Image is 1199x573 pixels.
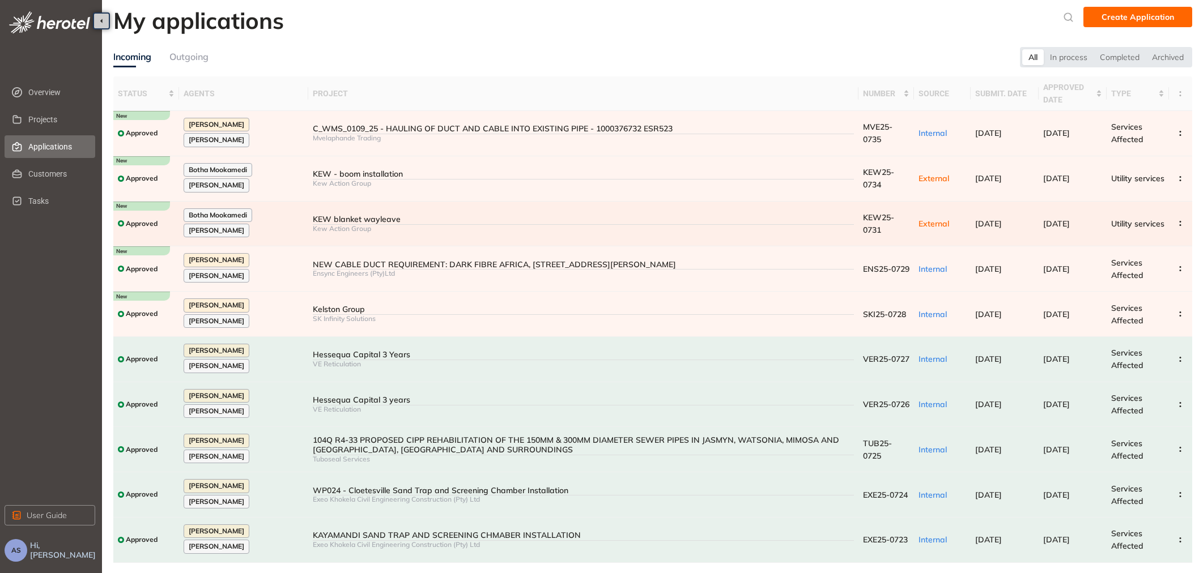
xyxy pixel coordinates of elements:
[863,167,894,190] span: KEW25-0734
[313,531,853,540] div: KAYAMANDI SAND TRAP AND SCREENING CHMABER INSTALLATION
[308,76,858,111] th: project
[189,272,244,280] span: [PERSON_NAME]
[28,190,86,212] span: Tasks
[27,509,67,521] span: User Guide
[863,212,894,235] span: KEW25-0731
[28,108,86,131] span: Projects
[1111,438,1143,461] span: Services Affected
[975,128,1002,138] span: [DATE]
[179,76,308,111] th: agents
[1111,219,1164,229] span: Utility services
[313,179,853,187] div: Kew Action Group
[1111,393,1143,416] span: Services Affected
[1043,309,1070,319] span: [DATE]
[975,490,1002,500] span: [DATE]
[113,50,151,64] div: Incoming
[189,317,244,325] span: [PERSON_NAME]
[1043,264,1070,274] span: [DATE]
[313,225,853,233] div: Kew Action Group
[126,174,158,182] span: Approved
[126,129,158,137] span: Approved
[1111,484,1143,506] span: Services Affected
[189,482,244,490] span: [PERSON_NAME]
[313,360,853,368] div: VE Reticulation
[1111,258,1143,280] span: Services Affected
[313,215,853,224] div: KEW blanket wayleave
[28,163,86,185] span: Customers
[975,534,1002,545] span: [DATE]
[1043,444,1070,455] span: [DATE]
[975,444,1002,455] span: [DATE]
[919,264,947,274] span: Internal
[313,270,853,277] div: Ensync Engineers (Pty)Ltd
[975,399,1002,409] span: [DATE]
[189,211,247,219] span: Botha Mookamedi
[863,399,909,409] span: VER25-0726
[126,400,158,408] span: Approved
[919,173,949,183] span: External
[863,490,908,500] span: EXE25-0724
[313,435,853,455] div: 104Q R4-33 PROPOSED CIPP REHABILITATION OF THE 150MM & 300MM DIAMETER SEWER PIPES IN JASMYN, WATS...
[1111,348,1143,370] span: Services Affected
[914,76,971,111] th: source
[189,437,244,444] span: [PERSON_NAME]
[9,11,90,33] img: logo
[11,546,21,554] span: AS
[1043,490,1070,500] span: [DATE]
[189,498,244,506] span: [PERSON_NAME]
[919,354,947,364] span: Internal
[313,315,853,323] div: SK Infinity Solutions
[863,534,908,545] span: EXE25-0723
[189,362,244,370] span: [PERSON_NAME]
[313,405,853,413] div: VE Reticulation
[1043,173,1070,183] span: [DATE]
[919,534,947,545] span: Internal
[1043,354,1070,364] span: [DATE]
[30,541,97,560] span: Hi, [PERSON_NAME]
[28,135,86,158] span: Applications
[975,309,1002,319] span: [DATE]
[863,354,909,364] span: VER25-0727
[189,226,244,234] span: [PERSON_NAME]
[1094,49,1146,65] div: Completed
[1043,128,1070,138] span: [DATE]
[919,128,947,138] span: Internal
[1022,49,1044,65] div: All
[1083,7,1192,27] button: Create Application
[1043,81,1094,106] span: approved date
[919,444,947,455] span: Internal
[919,399,947,409] span: Internal
[313,169,853,179] div: KEW - boom installation
[126,355,158,363] span: Approved
[1111,303,1143,326] span: Services Affected
[1102,11,1174,23] span: Create Application
[313,395,853,405] div: Hessequa Capital 3 years
[975,264,1002,274] span: [DATE]
[126,220,158,228] span: Approved
[1107,76,1169,111] th: type
[1044,49,1094,65] div: In process
[1043,219,1070,229] span: [DATE]
[5,505,95,525] button: User Guide
[126,490,158,498] span: Approved
[189,347,244,354] span: [PERSON_NAME]
[113,76,179,111] th: status
[189,452,244,460] span: [PERSON_NAME]
[313,495,853,503] div: Exeo Khokela Civil Engineering Construction (Pty) Ltd
[313,350,853,360] div: Hessequa Capital 3 Years
[313,305,853,314] div: Kelston Group
[919,309,947,319] span: Internal
[313,260,853,270] div: NEW CABLE DUCT REQUIREMENT: DARK FIBRE AFRICA, [STREET_ADDRESS][PERSON_NAME]
[189,121,244,129] span: [PERSON_NAME]
[919,490,947,500] span: Internal
[126,536,158,544] span: Approved
[1111,528,1143,551] span: Services Affected
[313,541,853,549] div: Exeo Khokela Civil Engineering Construction (Pty) Ltd
[169,50,209,64] div: Outgoing
[1111,173,1164,183] span: Utility services
[126,265,158,273] span: Approved
[863,309,906,319] span: SKI25-0728
[118,87,166,100] span: status
[189,542,244,550] span: [PERSON_NAME]
[5,539,27,562] button: AS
